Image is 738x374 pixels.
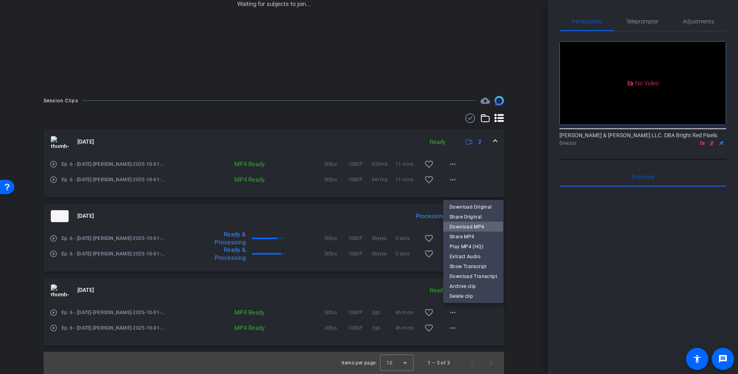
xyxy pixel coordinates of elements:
[450,212,497,222] span: Share Original
[450,222,497,232] span: Download MP4
[450,232,497,242] span: Share MP4
[450,262,497,271] span: Show Transcript
[450,242,497,251] span: Play MP4 (HQ)
[450,292,497,301] span: Delete clip
[450,202,497,212] span: Download Original
[450,252,497,261] span: Extract Audio
[450,282,497,291] span: Archive clip
[450,272,497,281] span: Download Transcript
